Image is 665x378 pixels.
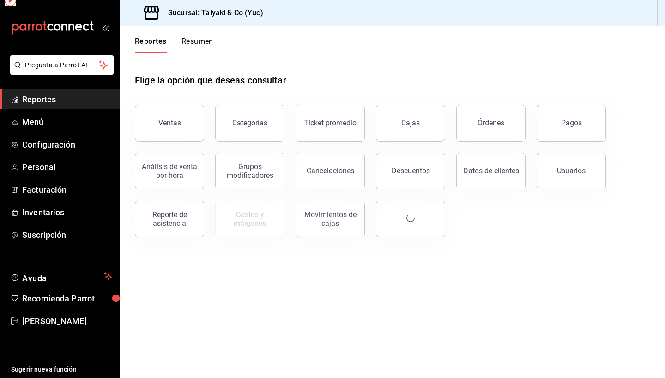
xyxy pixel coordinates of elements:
button: Análisis de venta por hora [135,153,204,189]
button: Pagos [537,105,606,142]
div: Pagos [561,118,582,127]
button: Reporte de asistencia [135,201,204,237]
div: Datos de clientes [463,166,519,175]
button: Categorías [215,105,284,142]
div: Costos y márgenes [221,210,278,228]
span: Menú [22,116,112,128]
span: Inventarios [22,206,112,219]
div: navigation tabs [135,37,213,53]
div: Categorías [232,118,267,127]
button: Ticket promedio [296,105,365,142]
button: Cancelaciones [296,153,365,189]
div: Ticket promedio [304,118,357,127]
span: Configuración [22,138,112,151]
span: Facturación [22,183,112,196]
div: Ventas [158,118,181,127]
a: Pregunta a Parrot AI [6,67,114,77]
button: Contrata inventarios para ver este reporte [215,201,284,237]
button: Reportes [135,37,167,53]
span: Personal [22,161,112,173]
button: Descuentos [376,153,445,189]
span: Recomienda Parrot [22,292,112,305]
span: Pregunta a Parrot AI [25,60,99,70]
button: Usuarios [537,153,606,189]
div: Órdenes [478,118,504,127]
button: Órdenes [456,105,526,142]
span: Sugerir nueva función [11,365,112,374]
button: open_drawer_menu [102,24,109,31]
h3: Sucursal: Taiyaki & Co (Yuc) [161,7,263,18]
span: [PERSON_NAME] [22,315,112,327]
div: Cajas [401,118,420,127]
span: Reportes [22,93,112,106]
div: Cancelaciones [307,166,354,175]
div: Reporte de asistencia [141,210,198,228]
button: Datos de clientes [456,153,526,189]
button: Resumen [181,37,213,53]
div: Análisis de venta por hora [141,162,198,180]
h1: Elige la opción que deseas consultar [135,73,286,87]
button: Movimientos de cajas [296,201,365,237]
button: Pregunta a Parrot AI [10,55,114,75]
button: Cajas [376,105,445,142]
div: Descuentos [392,166,430,175]
div: Grupos modificadores [221,162,278,180]
button: Ventas [135,105,204,142]
span: Ayuda [22,271,100,282]
div: Usuarios [557,166,586,175]
span: Suscripción [22,229,112,241]
button: Grupos modificadores [215,153,284,189]
div: Movimientos de cajas [302,210,359,228]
